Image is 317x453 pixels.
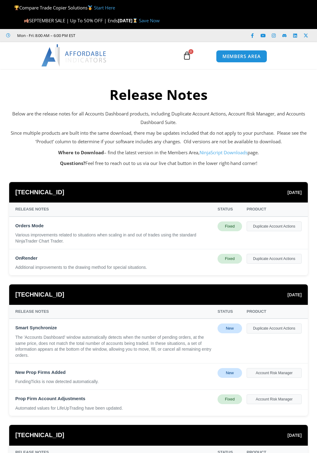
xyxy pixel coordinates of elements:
[218,206,242,213] div: Status
[218,221,242,231] div: Fixed
[222,54,261,59] span: MEMBERS AREA
[247,221,302,231] div: Duplicate Account Actions
[14,5,115,11] span: Compare Trade Copier Solutions
[216,50,267,63] a: MEMBERS AREA
[3,110,314,127] p: Below are the release notes for all Accounts Dashboard products, including Duplicate Account Acti...
[3,159,314,168] p: Feel free to reach out to us via our live chat button in the lower right-hand corner!
[15,334,213,358] div: The 'Accounts Dashboard' window automatically detects when the number of pending orders, at the s...
[247,206,302,213] div: Product
[3,148,314,157] p: – find the latest version in the Members Area, page.
[188,49,193,54] span: 0
[288,431,302,439] span: [DATE]
[15,265,213,271] div: Additional improvements to the drawing method for special situations.
[15,379,213,385] div: FundingTicks is now detected automatically.
[14,5,19,10] img: 🏆
[15,254,213,262] div: OnRender
[218,323,242,333] div: New
[24,18,29,23] img: 🍂
[94,5,115,11] a: Start Here
[15,206,213,213] div: Release Notes
[15,405,213,411] div: Automated values for LifeUpTrading have been updated.
[218,394,242,404] div: Fixed
[173,47,200,64] a: 0
[41,44,107,66] img: LogoAI | Affordable Indicators – NinjaTrader
[288,291,302,299] span: [DATE]
[15,368,213,377] div: New Prop Firms Added
[247,254,302,264] div: Duplicate Account Actions
[15,232,213,244] div: Various improvements related to situations when scaling in and out of trades using the standard N...
[15,429,64,441] span: [TECHNICAL_ID]
[60,160,85,166] strong: Questions?
[88,5,92,10] img: 🥇
[3,86,314,104] h2: Release Notes
[133,18,137,23] img: ⌛
[15,308,213,315] div: Release Notes
[247,308,302,315] div: Product
[247,394,302,404] div: Account Risk Manager
[15,323,213,332] div: Smart Synchronize
[247,368,302,378] div: Account Risk Manager
[24,17,118,24] span: SEPTEMBER SALE | Up To 50% OFF | Ends
[16,32,75,39] span: Mon - Fri: 8:00 AM – 6:00 PM EST
[58,149,104,155] strong: Where to Download
[200,149,248,155] a: NinjaScript Downloads
[78,32,170,38] iframe: Customer reviews powered by Trustpilot
[218,254,242,264] div: Fixed
[218,368,242,378] div: New
[15,394,213,403] div: Prop Firm Account Adjustments
[139,17,160,24] a: Save Now
[3,129,314,146] p: Since multiple products are built into the same download, there may be updates included that do n...
[118,17,139,24] strong: [DATE]
[218,308,242,315] div: Status
[15,187,64,198] span: [TECHNICAL_ID]
[15,289,64,300] span: [TECHNICAL_ID]
[15,221,213,230] div: Orders Mode
[288,188,302,196] span: [DATE]
[247,323,302,333] div: Duplicate Account Actions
